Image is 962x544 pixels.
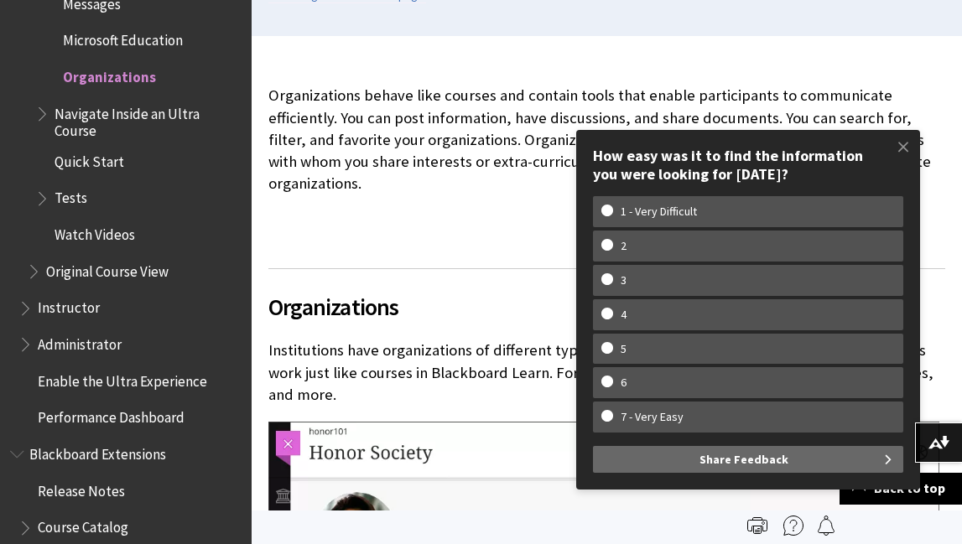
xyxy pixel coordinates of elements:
[38,330,122,353] span: Administrator
[55,184,87,207] span: Tests
[63,27,183,49] span: Microsoft Education
[601,342,646,356] w-span: 5
[601,376,646,390] w-span: 6
[268,85,945,194] p: Organizations behave like courses and contain tools that enable participants to communicate effic...
[38,514,128,536] span: Course Catalog
[601,308,646,322] w-span: 4
[699,446,788,473] span: Share Feedback
[601,205,716,219] w-span: 1 - Very Difficult
[38,294,100,317] span: Instructor
[601,239,646,253] w-span: 2
[38,367,207,390] span: Enable the Ultra Experience
[38,477,125,500] span: Release Notes
[38,404,185,427] span: Performance Dashboard
[593,446,903,473] button: Share Feedback
[55,100,240,139] span: Navigate Inside an Ultra Course
[29,440,166,463] span: Blackboard Extensions
[601,273,646,288] w-span: 3
[593,147,903,183] div: How easy was it to find the information you were looking for [DATE]?
[747,516,767,536] img: Print
[46,257,169,280] span: Original Course View
[268,289,945,324] span: Organizations
[55,148,124,170] span: Quick Start
[601,410,703,424] w-span: 7 - Very Easy
[268,339,945,406] p: Institutions have organizations of different types, from academic to special interest. Organizati...
[816,516,836,536] img: Follow this page
[63,63,156,85] span: Organizations
[783,516,803,536] img: More help
[55,220,135,243] span: Watch Videos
